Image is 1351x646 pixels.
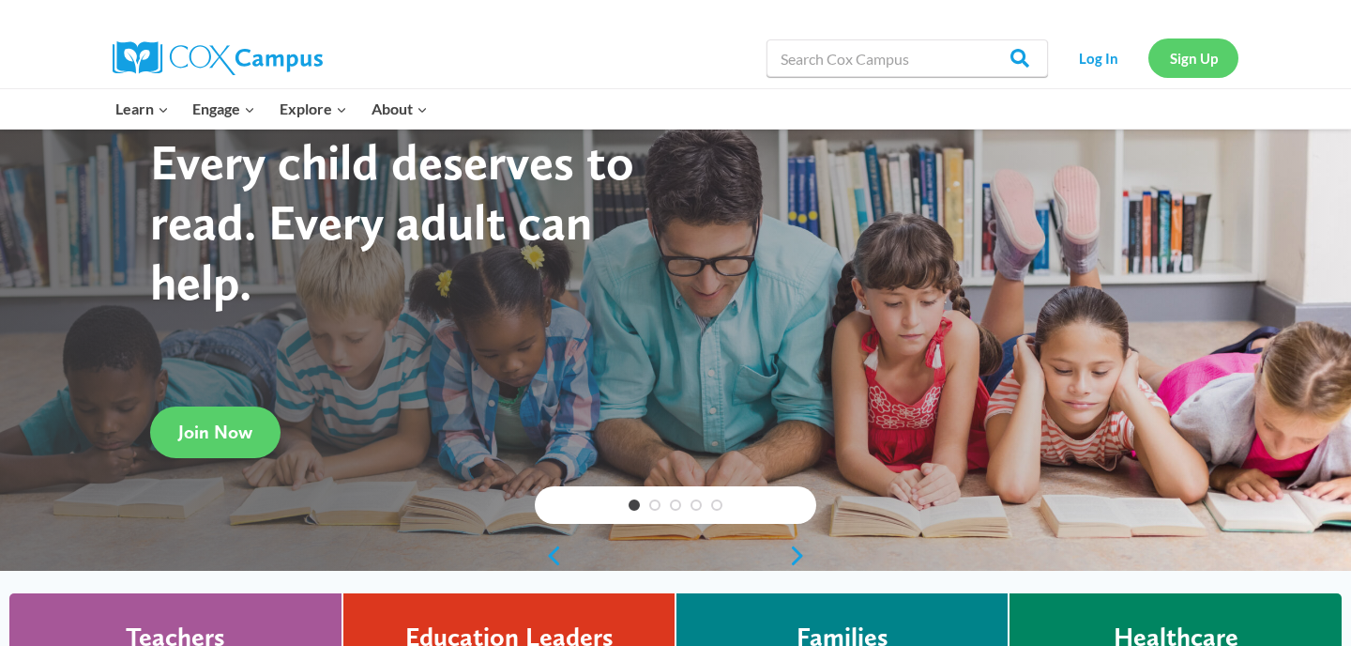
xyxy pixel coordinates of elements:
[535,537,816,575] div: content slider buttons
[267,89,359,129] button: Child menu of Explore
[1148,38,1238,77] a: Sign Up
[359,89,440,129] button: Child menu of About
[535,545,563,567] a: previous
[103,89,439,129] nav: Primary Navigation
[1057,38,1139,77] a: Log In
[1057,38,1238,77] nav: Secondary Navigation
[670,500,681,511] a: 3
[691,500,702,511] a: 4
[103,89,181,129] button: Child menu of Learn
[181,89,268,129] button: Child menu of Engage
[178,421,252,443] span: Join Now
[649,500,660,511] a: 2
[629,500,640,511] a: 1
[150,407,281,458] a: Join Now
[150,131,634,311] strong: Every child deserves to read. Every adult can help.
[767,39,1048,77] input: Search Cox Campus
[711,500,722,511] a: 5
[788,545,816,567] a: next
[113,41,323,75] img: Cox Campus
